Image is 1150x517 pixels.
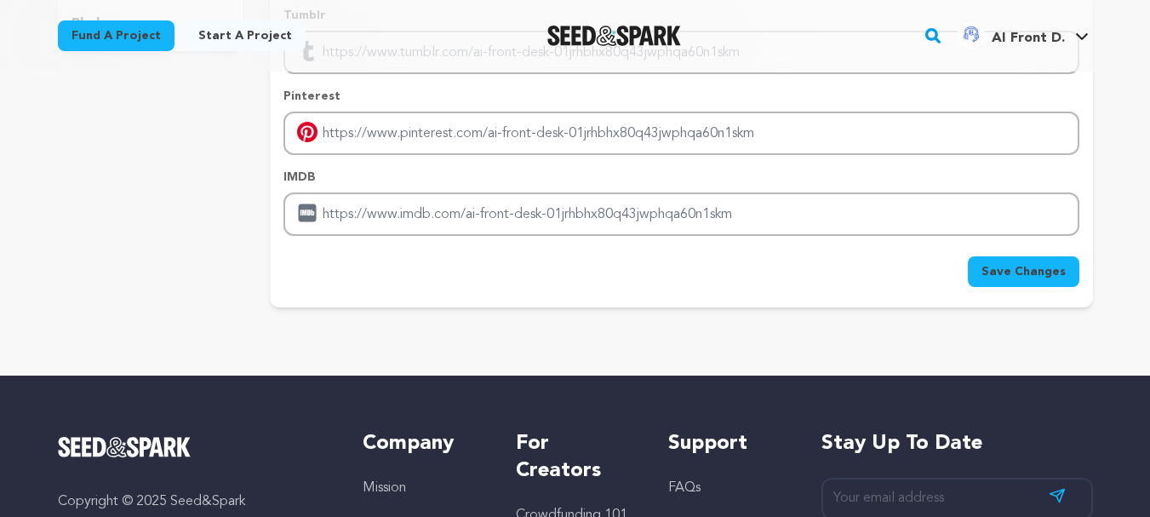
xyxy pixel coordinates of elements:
span: AI Front D. [992,32,1065,45]
a: Start a project [185,20,306,51]
input: Enter pinterest profile link [283,112,1078,155]
img: Seed&Spark Logo Dark Mode [547,26,681,46]
input: Enter IMDB profile link [283,192,1078,236]
p: Copyright © 2025 Seed&Spark [58,491,329,512]
img: f4b24dd462b8a0e3.jpg [958,21,985,49]
img: Seed&Spark Logo [58,437,192,457]
span: Save Changes [981,263,1066,280]
img: pinterest-mobile.svg [297,122,318,142]
h5: Company [363,430,481,457]
div: AI Front D.'s Profile [958,21,1065,49]
button: Save Changes [968,256,1079,287]
a: Mission [363,481,406,495]
h5: Stay up to date [821,430,1093,457]
span: AI Front D.'s Profile [954,18,1092,54]
a: Fund a project [58,20,175,51]
h5: For Creators [516,430,634,485]
a: FAQs [668,481,701,495]
img: imdb.svg [297,203,318,223]
a: Seed&Spark Homepage [547,26,681,46]
p: IMDB [283,169,1078,186]
a: Seed&Spark Homepage [58,437,329,457]
h5: Support [668,430,787,457]
a: AI Front D.'s Profile [954,18,1092,49]
p: Pinterest [283,88,1078,105]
